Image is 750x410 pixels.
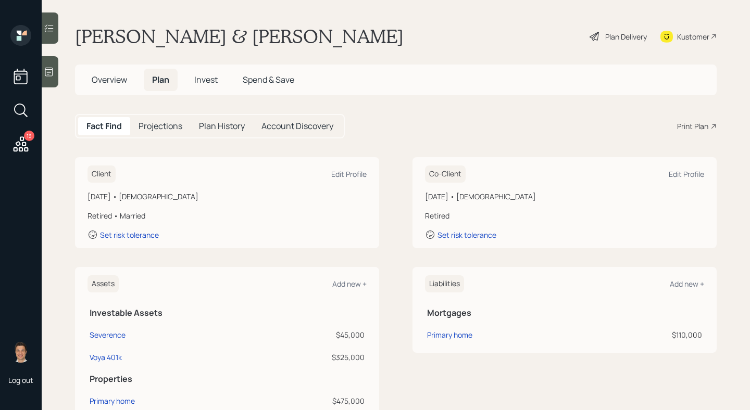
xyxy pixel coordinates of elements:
div: Edit Profile [669,169,704,179]
div: $110,000 [592,329,702,340]
div: Primary home [427,329,472,340]
div: Retired [425,210,704,221]
img: tyler-end-headshot.png [10,342,31,363]
h6: Liabilities [425,275,464,292]
div: Edit Profile [331,169,367,179]
div: Primary home [90,395,135,406]
div: $475,000 [249,395,365,406]
h1: [PERSON_NAME] & [PERSON_NAME] [75,25,404,48]
div: Plan Delivery [605,31,647,42]
h6: Client [87,165,116,183]
div: Print Plan [677,121,708,132]
div: Log out [8,375,33,385]
h5: Fact Find [86,121,122,131]
div: [DATE] • [DEMOGRAPHIC_DATA] [425,191,704,202]
h5: Plan History [199,121,245,131]
h6: Co-Client [425,165,466,183]
span: Invest [194,74,218,85]
div: Retired • Married [87,210,367,221]
div: [DATE] • [DEMOGRAPHIC_DATA] [87,191,367,202]
span: Plan [152,74,169,85]
div: Severence [90,329,126,340]
div: Add new + [670,279,704,289]
div: Set risk tolerance [438,230,496,240]
div: Kustomer [677,31,709,42]
div: $45,000 [249,329,365,340]
h5: Properties [90,374,365,384]
span: Spend & Save [243,74,294,85]
div: Add new + [332,279,367,289]
div: Set risk tolerance [100,230,159,240]
h6: Assets [87,275,119,292]
div: 13 [24,131,34,141]
div: $325,000 [249,352,365,363]
h5: Projections [139,121,182,131]
span: Overview [92,74,127,85]
div: Voya 401k [90,352,122,363]
h5: Account Discovery [261,121,333,131]
h5: Mortgages [427,308,702,318]
h5: Investable Assets [90,308,365,318]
